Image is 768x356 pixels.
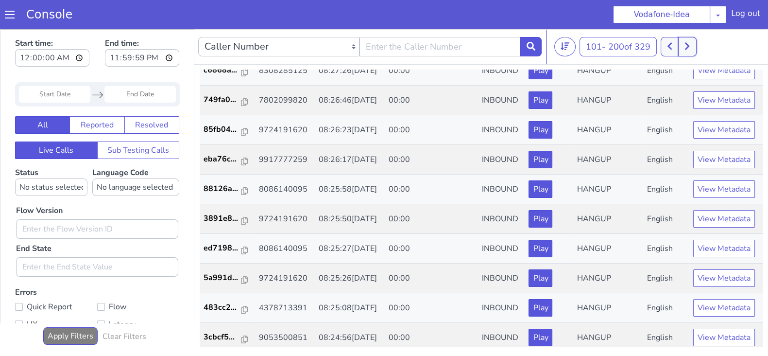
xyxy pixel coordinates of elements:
[204,154,251,165] a: 88126a...
[16,214,51,225] label: End State
[385,294,478,323] td: 00:00
[204,183,241,195] p: 3891e8...
[529,211,552,228] button: Play
[315,116,385,145] td: 08:26:17[DATE]
[529,300,552,317] button: Play
[16,190,178,210] input: Enter the Flow Version ID
[15,271,97,285] label: Quick Report
[315,294,385,323] td: 08:24:56[DATE]
[529,122,552,139] button: Play
[255,27,315,56] td: 8308285125
[15,149,87,167] select: Status
[693,181,755,198] button: View Metadata
[255,86,315,116] td: 9724191620
[204,213,241,225] p: ed7198...
[573,116,643,145] td: HANGUP
[643,264,689,294] td: English
[255,175,315,205] td: 9724191620
[643,27,689,56] td: English
[204,272,241,284] p: 483cc2...
[643,56,689,86] td: English
[124,87,179,105] button: Resolved
[255,145,315,175] td: 8086140095
[731,8,760,23] div: Log out
[478,27,525,56] td: INBOUND
[573,56,643,86] td: HANGUP
[105,20,179,37] input: End time:
[385,175,478,205] td: 00:00
[43,298,98,316] button: Apply Filters
[580,8,657,27] button: 101- 200of 329
[478,234,525,264] td: INBOUND
[529,270,552,287] button: Play
[529,62,552,80] button: Play
[573,205,643,234] td: HANGUP
[204,124,251,136] a: eba76c...
[204,124,241,136] p: eba76c...
[478,264,525,294] td: INBOUND
[613,6,710,23] button: Vodafone-Idea
[204,243,251,254] a: 5a991d...
[693,33,755,50] button: View Metadata
[693,240,755,258] button: View Metadata
[385,234,478,264] td: 00:00
[529,181,552,198] button: Play
[69,87,124,105] button: Reported
[573,145,643,175] td: HANGUP
[255,234,315,264] td: 9724191620
[97,112,180,130] button: Sub Testing Calls
[255,294,315,323] td: 9053500851
[478,56,525,86] td: INBOUND
[97,271,179,285] label: Flow
[104,57,176,73] input: End Date
[255,205,315,234] td: 8086140095
[385,205,478,234] td: 00:00
[15,87,70,105] button: All
[204,94,241,106] p: 85fb04...
[573,175,643,205] td: HANGUP
[204,213,251,225] a: ed7198...
[529,33,552,50] button: Play
[608,12,650,23] span: 200 of 329
[315,56,385,86] td: 08:26:46[DATE]
[478,205,525,234] td: INBOUND
[385,27,478,56] td: 00:00
[315,264,385,294] td: 08:25:08[DATE]
[15,138,87,167] label: Status
[643,234,689,264] td: English
[643,294,689,323] td: English
[315,145,385,175] td: 08:25:58[DATE]
[204,272,251,284] a: 483cc2...
[573,234,643,264] td: HANGUP
[693,270,755,287] button: View Metadata
[204,183,251,195] a: 3891e8...
[643,116,689,145] td: English
[255,56,315,86] td: 7802099820
[16,228,178,248] input: Enter the End State Value
[255,264,315,294] td: 4378713391
[643,175,689,205] td: English
[315,234,385,264] td: 08:25:26[DATE]
[478,175,525,205] td: INBOUND
[385,145,478,175] td: 00:00
[478,86,525,116] td: INBOUND
[693,300,755,317] button: View Metadata
[478,145,525,175] td: INBOUND
[315,27,385,56] td: 08:27:26[DATE]
[204,65,241,76] p: 749fa0...
[204,94,251,106] a: 85fb04...
[385,86,478,116] td: 00:00
[359,8,521,27] input: Enter the Caller Number
[15,5,89,40] label: Start time:
[15,288,97,302] label: UX
[19,57,90,73] input: Start Date
[204,302,251,314] a: 3cbcf5...
[573,294,643,323] td: HANGUP
[204,65,251,76] a: 749fa0...
[573,264,643,294] td: HANGUP
[97,288,179,302] label: Latency
[315,205,385,234] td: 08:25:27[DATE]
[385,56,478,86] td: 00:00
[105,5,179,40] label: End time:
[92,138,179,167] label: Language Code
